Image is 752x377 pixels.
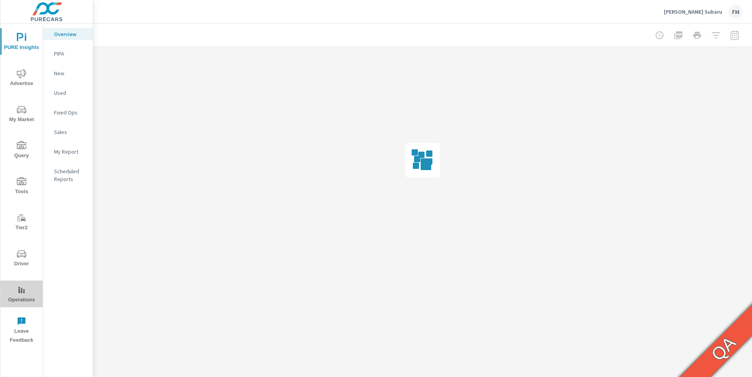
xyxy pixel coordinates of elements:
div: Overview [43,28,93,40]
div: Used [43,87,93,99]
span: My Market [3,105,40,124]
p: Used [54,89,87,97]
p: My Report [54,148,87,156]
span: Tier2 [3,213,40,232]
span: Driver [3,249,40,268]
div: Sales [43,126,93,138]
p: Sales [54,128,87,136]
p: PIPA [54,50,87,58]
p: New [54,69,87,77]
div: nav menu [0,24,43,348]
span: Advertise [3,69,40,88]
div: FM [728,5,743,19]
p: Overview [54,30,87,38]
span: Tools [3,177,40,196]
div: Fixed Ops [43,107,93,118]
span: Operations [3,285,40,304]
span: Query [3,141,40,160]
p: Fixed Ops [54,109,87,116]
span: PURE Insights [3,33,40,52]
p: Scheduled Reports [54,167,87,183]
span: Leave Feedback [3,317,40,345]
div: My Report [43,146,93,158]
p: [PERSON_NAME] Subaru [664,8,722,15]
div: Scheduled Reports [43,165,93,185]
div: PIPA [43,48,93,60]
div: New [43,67,93,79]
